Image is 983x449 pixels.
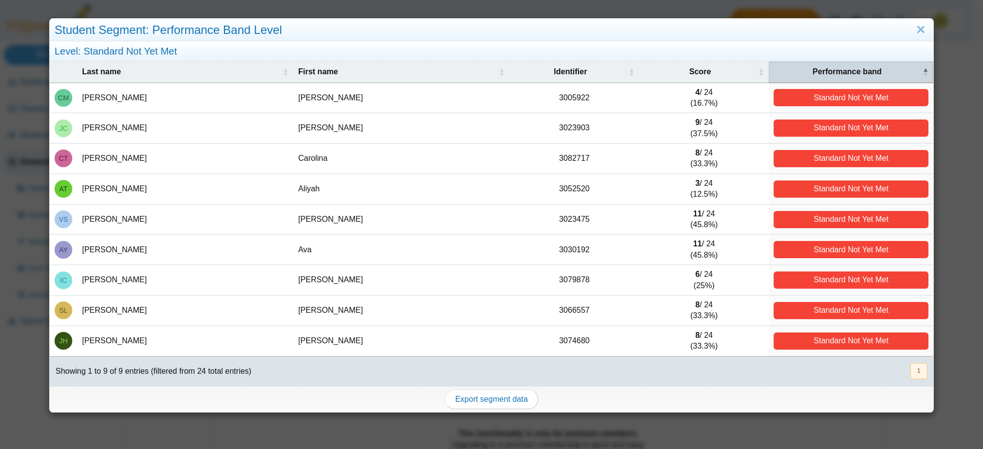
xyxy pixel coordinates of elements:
[639,113,769,144] td: / 24 (37.5%)
[509,296,639,326] td: 3066557
[60,277,67,284] span: Isabella Cordova
[629,67,635,77] span: Identifier : Activate to sort
[293,144,510,174] td: Carolina
[913,22,928,38] a: Close
[695,88,700,96] b: 4
[445,389,538,409] a: Export segment data
[509,174,639,205] td: 3052520
[695,118,700,126] b: 9
[774,120,928,137] div: Standard Not Yet Met
[774,241,928,258] div: Standard Not Yet Met
[293,296,510,326] td: [PERSON_NAME]
[77,296,293,326] td: [PERSON_NAME]
[293,265,510,296] td: [PERSON_NAME]
[644,66,756,77] span: Score
[77,205,293,235] td: [PERSON_NAME]
[774,302,928,319] div: Standard Not Yet Met
[77,174,293,205] td: [PERSON_NAME]
[50,19,933,42] div: Student Segment: Performance Band Level
[695,300,700,309] b: 8
[639,205,769,235] td: / 24 (45.8%)
[923,67,928,77] span: Performance band : Activate to invert sorting
[50,41,933,61] div: Level: Standard Not Yet Met
[298,66,497,77] span: First name
[293,113,510,144] td: [PERSON_NAME]
[293,174,510,205] td: Aliyah
[514,66,626,77] span: Identifier
[59,216,68,223] span: Valeria Sanchez
[509,144,639,174] td: 3082717
[59,155,68,162] span: Carolina Trejo
[509,83,639,114] td: 3005922
[910,363,927,379] button: 1
[293,83,510,114] td: [PERSON_NAME]
[909,363,927,379] nav: pagination
[455,395,528,403] span: Export segment data
[693,210,702,218] b: 11
[59,307,67,314] span: Samanta Lopez
[774,332,928,350] div: Standard Not Yet Met
[639,235,769,265] td: / 24 (45.8%)
[293,205,510,235] td: [PERSON_NAME]
[77,235,293,265] td: [PERSON_NAME]
[59,246,68,253] span: Ava Yang-Garcia
[77,326,293,357] td: [PERSON_NAME]
[693,239,702,248] b: 11
[639,326,769,357] td: / 24 (33.3%)
[758,67,764,77] span: Score : Activate to sort
[639,174,769,205] td: / 24 (12.5%)
[58,94,69,101] span: Christopher Montes
[77,113,293,144] td: [PERSON_NAME]
[509,205,639,235] td: 3023475
[639,265,769,296] td: / 24 (25%)
[59,337,67,344] span: Juliana Hernandez
[639,144,769,174] td: / 24 (33.3%)
[509,235,639,265] td: 3030192
[283,67,289,77] span: Last name : Activate to sort
[774,211,928,228] div: Standard Not Yet Met
[639,296,769,326] td: / 24 (33.3%)
[774,180,928,198] div: Standard Not Yet Met
[695,331,700,339] b: 8
[695,149,700,157] b: 8
[59,185,68,192] span: Aliyah Tapia
[82,66,281,77] span: Last name
[695,270,700,278] b: 6
[774,271,928,289] div: Standard Not Yet Met
[509,113,639,144] td: 3023903
[639,83,769,114] td: / 24 (16.7%)
[774,89,928,106] div: Standard Not Yet Met
[77,265,293,296] td: [PERSON_NAME]
[509,326,639,357] td: 3074680
[59,125,67,132] span: Jackson Conner
[293,235,510,265] td: Ava
[774,66,921,77] span: Performance band
[695,179,700,187] b: 3
[77,144,293,174] td: [PERSON_NAME]
[498,67,504,77] span: First name : Activate to sort
[509,265,639,296] td: 3079878
[293,326,510,357] td: [PERSON_NAME]
[50,357,251,386] div: Showing 1 to 9 of 9 entries (filtered from 24 total entries)
[774,150,928,167] div: Standard Not Yet Met
[77,83,293,114] td: [PERSON_NAME]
